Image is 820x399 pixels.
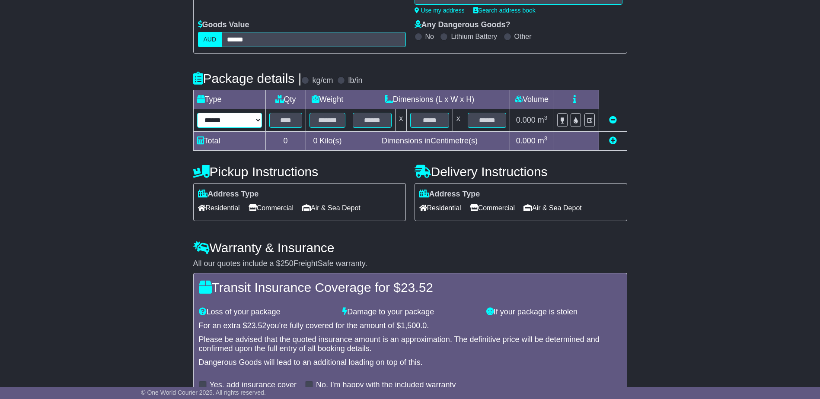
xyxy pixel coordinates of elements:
[199,335,622,354] div: Please be advised that the quoted insurance amount is an approximation. The definitive price will...
[401,280,433,294] span: 23.52
[193,241,627,255] h4: Warranty & Insurance
[247,321,267,330] span: 23.52
[306,90,349,109] td: Weight
[193,259,627,269] div: All our quotes include a $ FreightSafe warranty.
[415,165,627,179] h4: Delivery Instructions
[516,116,536,124] span: 0.000
[199,321,622,331] div: For an extra $ you're fully covered for the amount of $ .
[199,280,622,294] h4: Transit Insurance Coverage for $
[199,358,622,367] div: Dangerous Goods will lead to an additional loading on top of this.
[193,90,265,109] td: Type
[401,321,427,330] span: 1,500.0
[302,201,361,215] span: Air & Sea Depot
[193,165,406,179] h4: Pickup Instructions
[473,7,536,14] a: Search address book
[312,76,333,85] label: kg/cm
[338,307,482,317] div: Damage to your package
[349,132,510,151] td: Dimensions in Centimetre(s)
[516,136,536,145] span: 0.000
[544,135,548,142] sup: 3
[419,201,461,215] span: Residential
[198,32,222,47] label: AUD
[306,132,349,151] td: Kilo(s)
[538,116,548,124] span: m
[265,90,306,109] td: Qty
[425,32,434,41] label: No
[195,307,338,317] div: Loss of your package
[451,32,497,41] label: Lithium Battery
[415,7,465,14] a: Use my address
[419,190,480,199] label: Address Type
[514,32,532,41] label: Other
[193,132,265,151] td: Total
[510,90,553,109] td: Volume
[544,114,548,121] sup: 3
[141,389,266,396] span: © One World Courier 2025. All rights reserved.
[482,307,626,317] div: If your package is stolen
[609,136,617,145] a: Add new item
[313,136,317,145] span: 0
[348,76,362,85] label: lb/in
[538,136,548,145] span: m
[198,190,259,199] label: Address Type
[193,71,302,85] h4: Package details |
[249,201,294,215] span: Commercial
[316,380,456,390] label: No, I'm happy with the included warranty
[453,109,464,132] td: x
[198,201,240,215] span: Residential
[198,20,249,30] label: Goods Value
[523,201,582,215] span: Air & Sea Depot
[210,380,297,390] label: Yes, add insurance cover
[349,90,510,109] td: Dimensions (L x W x H)
[415,20,511,30] label: Any Dangerous Goods?
[609,116,617,124] a: Remove this item
[470,201,515,215] span: Commercial
[281,259,294,268] span: 250
[396,109,407,132] td: x
[265,132,306,151] td: 0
